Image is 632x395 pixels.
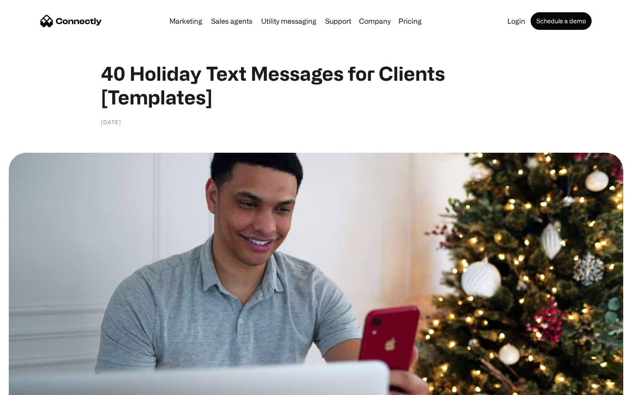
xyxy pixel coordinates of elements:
a: Marketing [166,18,206,25]
a: Schedule a demo [531,12,592,30]
a: Utility messaging [258,18,320,25]
a: Sales agents [208,18,256,25]
div: [DATE] [101,118,121,126]
a: Login [504,18,529,25]
h1: 40 Holiday Text Messages for Clients [Templates] [101,61,531,109]
aside: Language selected: English [9,380,53,392]
div: Company [359,15,391,27]
a: Support [322,18,355,25]
ul: Language list [18,380,53,392]
a: Pricing [395,18,425,25]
